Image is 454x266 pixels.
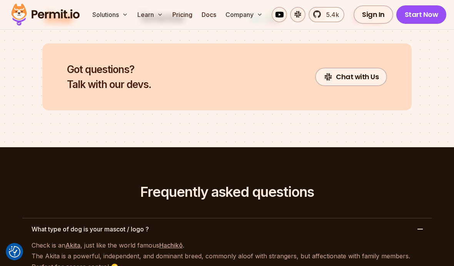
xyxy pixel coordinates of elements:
[89,7,131,22] button: Solutions
[8,2,83,28] img: Permit logo
[222,7,266,22] button: Company
[9,246,20,258] button: Consent Preferences
[309,7,344,22] a: 5.4k
[65,241,80,249] a: Akita
[159,241,183,249] a: Hachikō
[315,68,387,86] a: Chat with Us
[396,5,447,24] a: Start Now
[354,5,393,24] a: Sign In
[22,184,432,199] h2: Frequently asked questions
[67,62,151,92] h2: Talk with our devs.
[9,246,20,258] img: Revisit consent button
[67,62,151,77] span: Got questions?
[134,7,166,22] button: Learn
[32,224,149,234] h3: What type of dog is your mascot / logo ?
[322,10,339,19] span: 5.4k
[199,7,219,22] a: Docs
[169,7,195,22] a: Pricing
[22,218,432,240] button: What type of dog is your mascot / logo ?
